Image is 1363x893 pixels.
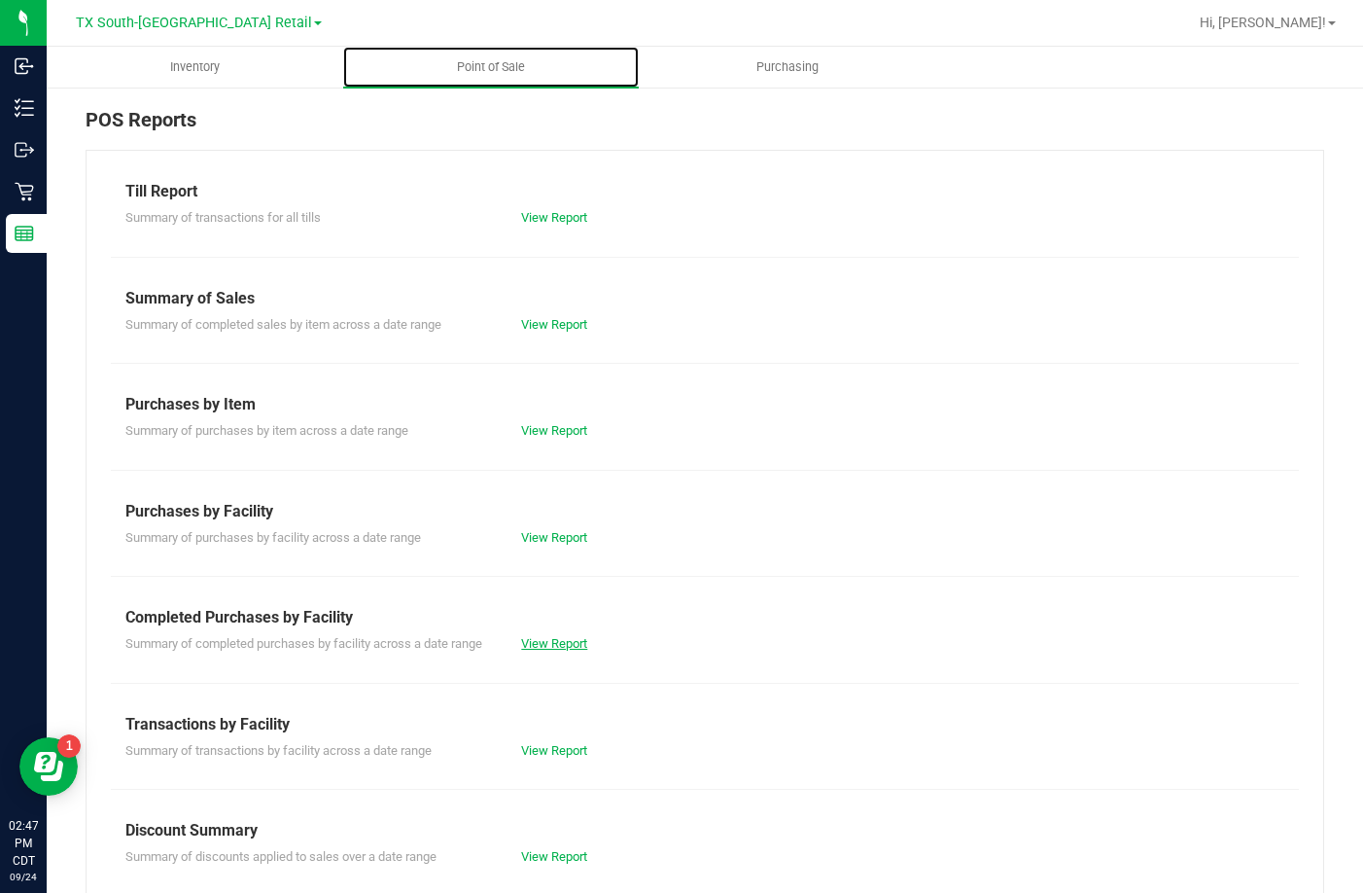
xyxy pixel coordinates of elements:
div: Transactions by Facility [125,713,1284,736]
span: Summary of purchases by facility across a date range [125,530,421,545]
span: Summary of purchases by item across a date range [125,423,408,438]
span: Summary of transactions for all tills [125,210,321,225]
span: Summary of completed purchases by facility across a date range [125,636,482,651]
a: View Report [521,743,587,758]
span: Point of Sale [431,58,551,76]
inline-svg: Inbound [15,56,34,76]
div: Summary of Sales [125,287,1284,310]
a: View Report [521,210,587,225]
span: Inventory [144,58,246,76]
span: Summary of completed sales by item across a date range [125,317,441,332]
inline-svg: Reports [15,224,34,243]
div: Completed Purchases by Facility [125,606,1284,629]
a: View Report [521,636,587,651]
div: Discount Summary [125,819,1284,842]
span: TX South-[GEOGRAPHIC_DATA] Retail [76,15,312,31]
span: Purchasing [730,58,845,76]
span: Hi, [PERSON_NAME]! [1200,15,1326,30]
a: View Report [521,423,587,438]
a: View Report [521,317,587,332]
div: Purchases by Facility [125,500,1284,523]
a: View Report [521,530,587,545]
span: Summary of transactions by facility across a date range [125,743,432,758]
span: Summary of discounts applied to sales over a date range [125,849,437,864]
div: Till Report [125,180,1284,203]
inline-svg: Outbound [15,140,34,160]
inline-svg: Retail [15,182,34,201]
div: Purchases by Item [125,393,1284,416]
a: Purchasing [639,47,935,88]
div: POS Reports [86,105,1324,150]
p: 02:47 PM CDT [9,817,38,870]
a: View Report [521,849,587,864]
iframe: Resource center [19,737,78,796]
a: Inventory [47,47,343,88]
p: 09/24 [9,870,38,884]
inline-svg: Inventory [15,98,34,118]
a: Point of Sale [343,47,640,88]
iframe: Resource center unread badge [57,734,81,758]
